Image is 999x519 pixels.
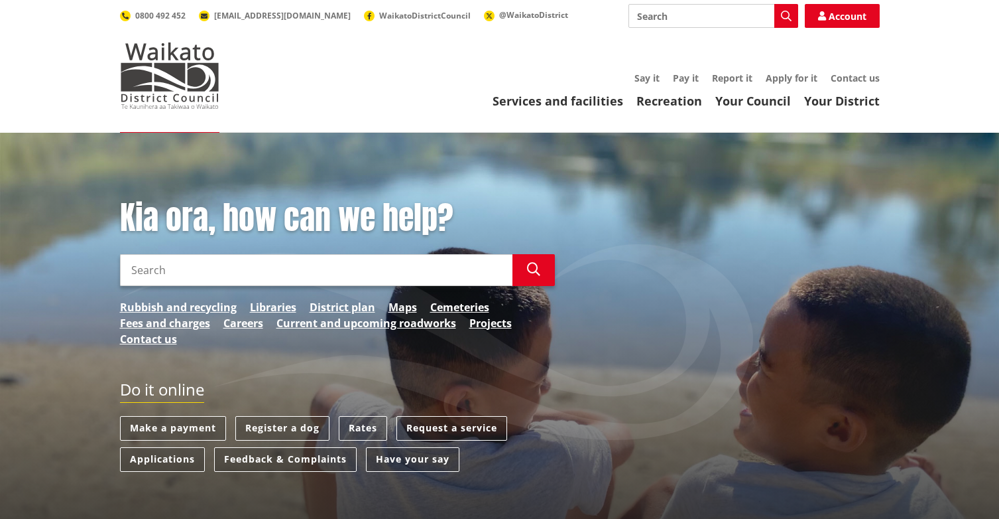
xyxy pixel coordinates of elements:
[214,447,357,472] a: Feedback & Complaints
[276,315,456,331] a: Current and upcoming roadworks
[120,315,210,331] a: Fees and charges
[766,72,817,84] a: Apply for it
[364,10,471,21] a: WaikatoDistrictCouncil
[379,10,471,21] span: WaikatoDistrictCouncil
[135,10,186,21] span: 0800 492 452
[120,447,205,472] a: Applications
[250,299,296,315] a: Libraries
[636,93,702,109] a: Recreation
[712,72,752,84] a: Report it
[310,299,375,315] a: District plan
[120,416,226,441] a: Make a payment
[430,299,489,315] a: Cemeteries
[120,42,219,109] img: Waikato District Council - Te Kaunihera aa Takiwaa o Waikato
[831,72,880,84] a: Contact us
[628,4,798,28] input: Search input
[388,299,417,315] a: Maps
[673,72,699,84] a: Pay it
[223,315,263,331] a: Careers
[499,9,568,21] span: @WaikatoDistrict
[214,10,351,21] span: [EMAIL_ADDRESS][DOMAIN_NAME]
[199,10,351,21] a: [EMAIL_ADDRESS][DOMAIN_NAME]
[804,93,880,109] a: Your District
[484,9,568,21] a: @WaikatoDistrict
[469,315,512,331] a: Projects
[120,199,555,238] h1: Kia ora, how can we help?
[120,299,237,315] a: Rubbish and recycling
[120,254,512,286] input: Search input
[120,331,177,347] a: Contact us
[120,380,204,404] h2: Do it online
[493,93,623,109] a: Services and facilities
[339,416,387,441] a: Rates
[235,416,329,441] a: Register a dog
[805,4,880,28] a: Account
[396,416,507,441] a: Request a service
[120,10,186,21] a: 0800 492 452
[715,93,791,109] a: Your Council
[634,72,660,84] a: Say it
[366,447,459,472] a: Have your say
